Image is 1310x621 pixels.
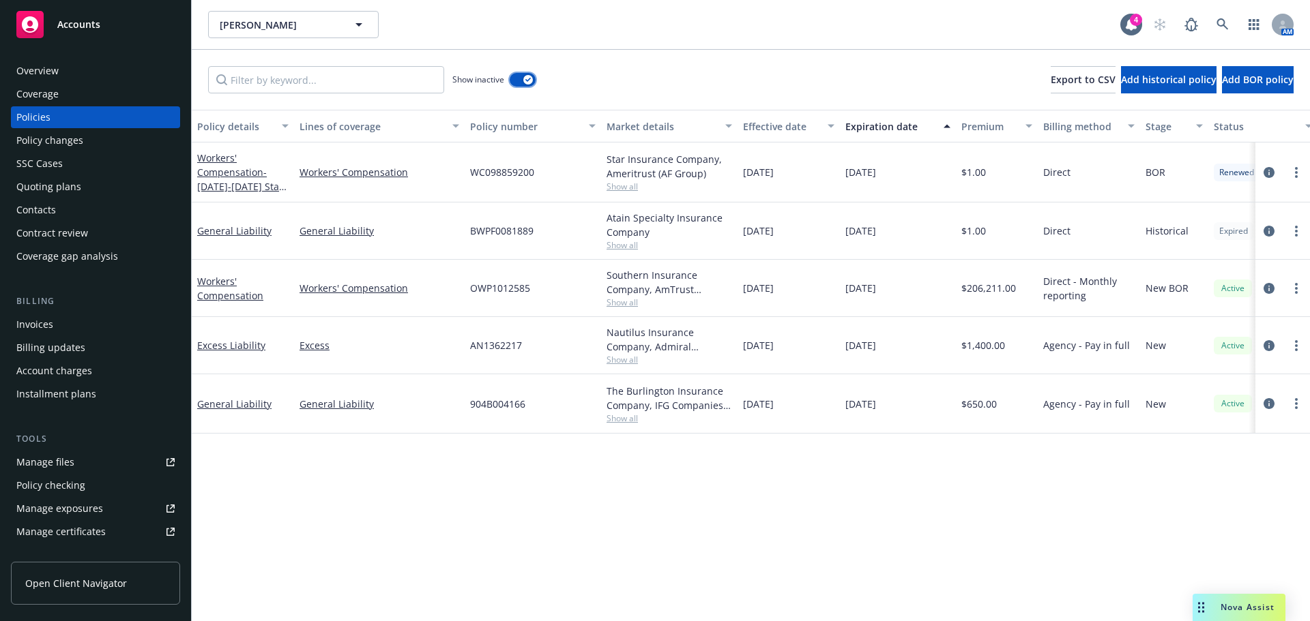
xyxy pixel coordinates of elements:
span: Nova Assist [1221,601,1275,613]
span: Active [1219,339,1247,352]
span: Direct - Monthly reporting [1043,274,1135,303]
div: Policy changes [16,130,83,151]
span: Agency - Pay in full [1043,338,1130,352]
button: Billing method [1038,110,1140,142]
span: Show all [607,181,732,192]
a: circleInformation [1261,280,1277,297]
div: Installment plans [16,383,96,405]
div: Billing method [1043,119,1120,134]
a: Manage files [11,451,180,473]
span: $1.00 [961,224,986,238]
a: Billing updates [11,337,180,359]
button: Policy number [465,110,601,142]
a: Policy changes [11,130,180,151]
span: Direct [1043,224,1071,238]
a: more [1288,337,1305,354]
span: Show inactive [452,74,504,85]
span: Add BOR policy [1222,73,1294,86]
a: Manage exposures [11,498,180,519]
a: Coverage [11,83,180,105]
span: Agency - Pay in full [1043,397,1130,411]
a: Policies [11,106,180,128]
a: Start snowing [1146,11,1174,38]
span: [DATE] [743,338,774,352]
span: BOR [1146,165,1165,179]
span: Active [1219,397,1247,410]
div: Atain Specialty Insurance Company [607,211,732,239]
span: [DATE] [845,397,876,411]
div: Account charges [16,360,92,382]
span: Accounts [57,19,100,30]
span: $206,211.00 [961,281,1016,295]
a: Excess Liability [197,339,265,352]
a: General Liability [300,224,459,238]
div: Effective date [743,119,819,134]
div: Manage claims [16,544,85,566]
span: New [1146,338,1166,352]
span: Open Client Navigator [25,576,127,590]
span: Show all [607,297,732,308]
a: circleInformation [1261,395,1277,412]
span: Show all [607,412,732,424]
button: Export to CSV [1051,66,1116,93]
a: General Liability [197,397,272,410]
div: Tools [11,432,180,446]
a: Search [1209,11,1236,38]
div: Overview [16,60,59,82]
a: Report a Bug [1178,11,1205,38]
a: Workers' Compensation [300,165,459,179]
span: AN1362217 [470,338,522,352]
a: Workers' Compensation [197,275,263,302]
a: circleInformation [1261,337,1277,354]
span: $650.00 [961,397,997,411]
div: Coverage gap analysis [16,245,118,267]
div: Manage certificates [16,521,106,543]
a: Accounts [11,5,180,44]
div: Premium [961,119,1017,134]
span: [PERSON_NAME] [220,18,338,32]
span: [DATE] [845,165,876,179]
span: Export to CSV [1051,73,1116,86]
span: Renewed [1219,166,1254,179]
a: more [1288,395,1305,412]
span: Show all [607,354,732,365]
div: Star Insurance Company, Ameritrust (AF Group) [607,152,732,181]
a: General Liability [197,224,272,237]
span: Expired [1219,225,1248,237]
div: Southern Insurance Company, AmTrust Financial Services, Risico Insurance Services, Inc. [607,268,732,297]
span: [DATE] [743,397,774,411]
div: Coverage [16,83,59,105]
span: Show all [607,239,732,251]
span: Active [1219,282,1247,294]
span: [DATE] [845,224,876,238]
span: $1.00 [961,165,986,179]
div: Nautilus Insurance Company, Admiral Insurance Group ([PERSON_NAME] Corporation), [GEOGRAPHIC_DATA] [607,325,732,354]
div: Status [1214,119,1297,134]
a: Coverage gap analysis [11,245,180,267]
div: Contract review [16,222,88,244]
span: New BOR [1146,281,1189,295]
a: more [1288,223,1305,239]
div: Billing [11,294,180,308]
div: Policies [16,106,50,128]
span: BWPF0081889 [470,224,534,238]
span: Add historical policy [1121,73,1217,86]
a: circleInformation [1261,223,1277,239]
button: Premium [956,110,1038,142]
a: circleInformation [1261,164,1277,181]
button: Market details [601,110,738,142]
button: Effective date [738,110,840,142]
input: Filter by keyword... [208,66,444,93]
span: 904B004166 [470,397,525,411]
div: Market details [607,119,717,134]
button: [PERSON_NAME] [208,11,379,38]
button: Nova Assist [1193,594,1285,621]
div: Drag to move [1193,594,1210,621]
div: Contacts [16,199,56,221]
span: [DATE] [743,165,774,179]
a: Account charges [11,360,180,382]
a: Installment plans [11,383,180,405]
div: Policy number [470,119,581,134]
div: The Burlington Insurance Company, IFG Companies, Amwins [607,384,732,412]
